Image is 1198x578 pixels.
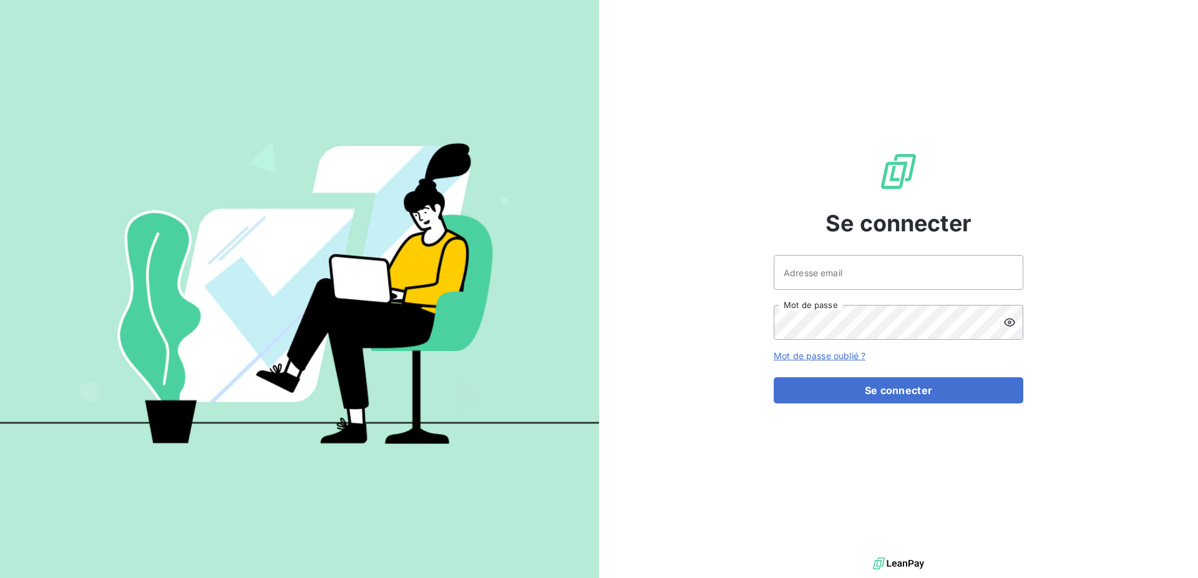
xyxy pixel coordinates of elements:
[774,377,1023,403] button: Se connecter
[774,350,865,361] a: Mot de passe oublié ?
[774,255,1023,290] input: placeholder
[825,206,972,240] span: Se connecter
[873,554,924,573] img: logo
[879,152,918,191] img: Logo LeanPay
